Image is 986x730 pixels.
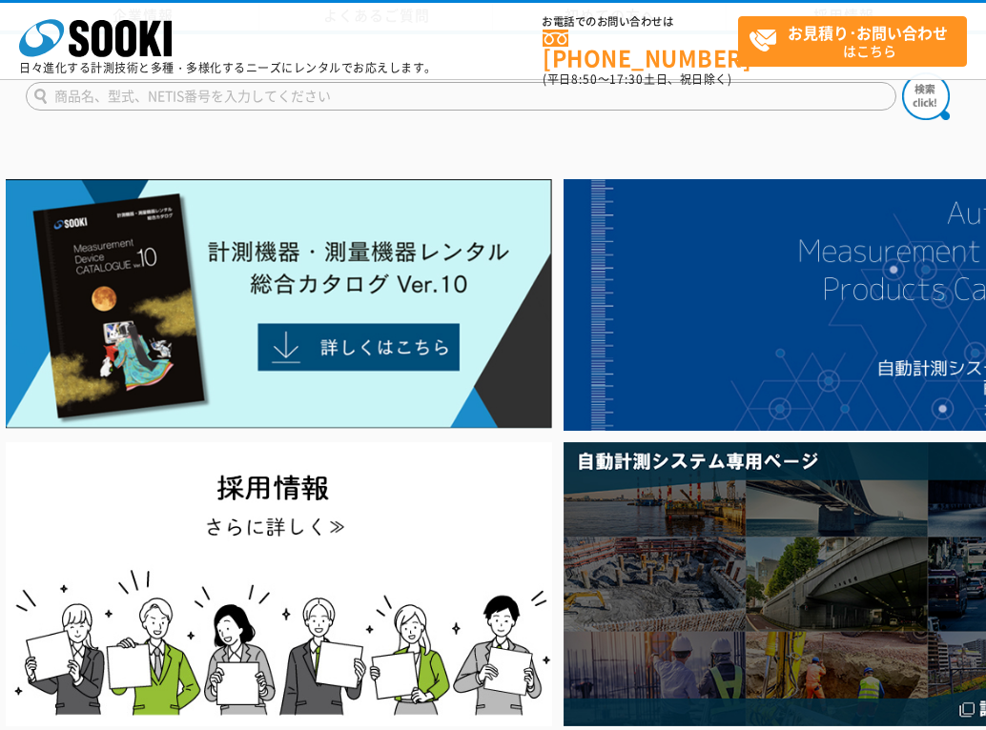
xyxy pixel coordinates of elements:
[738,16,967,67] a: お見積り･お問い合わせはこちら
[902,72,950,120] img: btn_search.png
[609,71,644,88] span: 17:30
[571,71,598,88] span: 8:50
[19,62,437,73] p: 日々進化する計測技術と多種・多様化するニーズにレンタルでお応えします。
[543,30,738,69] a: [PHONE_NUMBER]
[749,17,966,65] span: はこちら
[26,82,896,111] input: 商品名、型式、NETIS番号を入力してください
[6,179,552,430] img: Catalog Ver10
[788,21,948,44] strong: お見積り･お問い合わせ
[6,442,552,726] img: SOOKI recruit
[543,71,731,88] span: (平日 ～ 土日、祝日除く)
[543,16,738,28] span: お電話でのお問い合わせは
